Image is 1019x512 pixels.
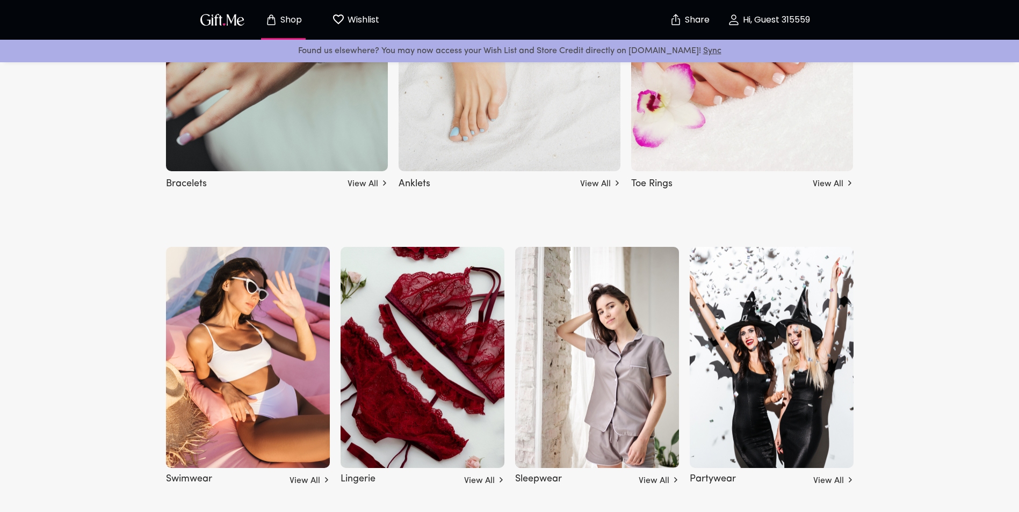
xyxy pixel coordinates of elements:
[254,3,313,37] button: Store page
[515,247,679,468] img: sleepwear.png
[464,470,504,487] a: View All
[580,173,620,191] a: View All
[813,173,853,191] a: View All
[9,44,1010,58] p: Found us elsewhere? You may now access your Wish List and Store Credit directly on [DOMAIN_NAME]!
[166,460,330,484] a: Swimwear
[326,3,385,37] button: Wishlist page
[813,470,854,487] a: View All
[639,470,679,487] a: View All
[166,173,207,191] h5: Bracelets
[515,470,562,486] h5: Sleepwear
[278,16,302,25] p: Shop
[197,13,248,26] button: GiftMe Logo
[703,47,721,55] a: Sync
[341,460,504,484] a: Lingerie
[348,173,388,191] a: View All
[631,163,853,188] a: Toe Rings
[669,13,682,26] img: secure
[515,460,679,484] a: Sleepwear
[715,3,822,37] button: Hi, Guest 315559
[341,470,375,486] h5: Lingerie
[690,460,854,484] a: Partywear
[198,12,247,27] img: GiftMe Logo
[166,163,388,188] a: Bracelets
[690,247,854,468] img: partywear.png
[399,163,620,188] a: Anklets
[740,16,810,25] p: Hi, Guest 315559
[345,13,379,27] p: Wishlist
[682,16,710,25] p: Share
[671,1,709,39] button: Share
[631,173,673,191] h5: Toe Rings
[399,173,430,191] h5: Anklets
[166,470,212,486] h5: Swimwear
[290,470,330,487] a: View All
[341,247,504,468] img: lingerie.png
[166,247,330,468] img: swimwear.png
[690,470,736,486] h5: Partywear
